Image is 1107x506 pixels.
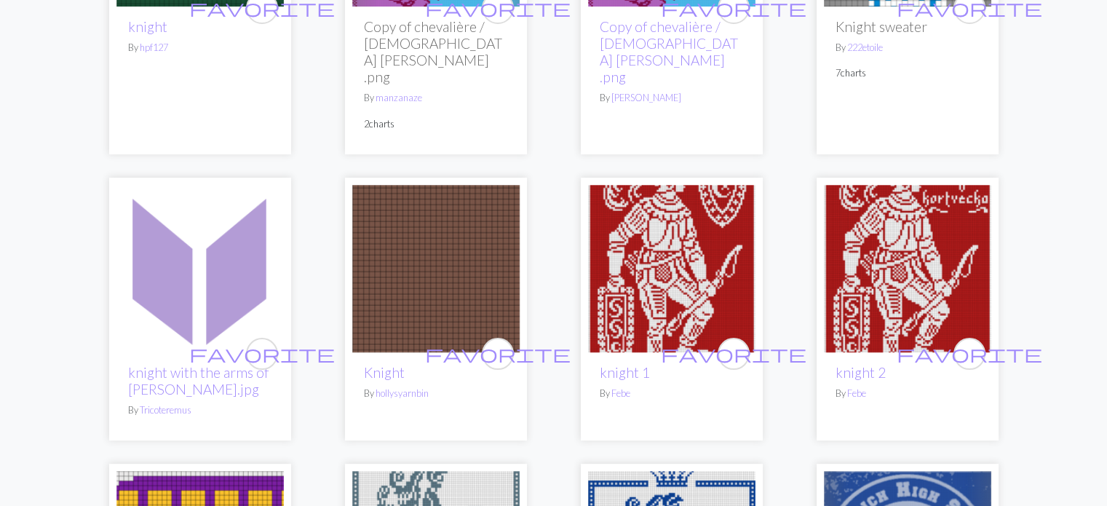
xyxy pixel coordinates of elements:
[189,339,335,368] i: favourite
[600,91,744,105] p: By
[140,404,191,416] a: Tricoteremus
[897,342,1042,365] span: favorite
[600,364,650,381] a: knight 1
[611,92,681,103] a: [PERSON_NAME]
[364,387,508,400] p: By
[718,338,750,370] button: favourite
[836,364,886,381] a: knight 2
[824,185,991,352] img: Knight
[824,260,991,274] a: Knight
[836,41,980,55] p: By
[364,364,405,381] a: Knight
[588,260,755,274] a: Knight
[352,260,520,274] a: Knight
[611,387,630,399] a: Febe
[588,185,755,352] img: Knight
[897,339,1042,368] i: favourite
[128,403,272,417] p: By
[116,185,284,352] img: knight with the arms of jean de daillon.jpg
[364,91,508,105] p: By
[364,18,508,85] h2: Copy of chevalière / [DEMOGRAPHIC_DATA] [PERSON_NAME] .png
[140,41,168,53] a: hpf127
[128,18,167,35] a: knight
[246,338,278,370] button: favourite
[836,387,980,400] p: By
[661,342,806,365] span: favorite
[425,342,571,365] span: favorite
[482,338,514,370] button: favourite
[847,41,883,53] a: 222etoile
[661,339,806,368] i: favourite
[128,364,269,398] a: knight with the arms of [PERSON_NAME].jpg
[128,41,272,55] p: By
[376,387,429,399] a: hollysyarnbin
[376,92,422,103] a: manzanaze
[189,342,335,365] span: favorite
[364,117,508,131] p: 2 charts
[116,260,284,274] a: knight with the arms of jean de daillon.jpg
[600,387,744,400] p: By
[847,387,866,399] a: Febe
[425,339,571,368] i: favourite
[836,18,980,35] h2: Knight sweater
[836,66,980,80] p: 7 charts
[352,185,520,352] img: Knight
[600,18,738,85] a: Copy of chevalière / [DEMOGRAPHIC_DATA] [PERSON_NAME] .png
[953,338,985,370] button: favourite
